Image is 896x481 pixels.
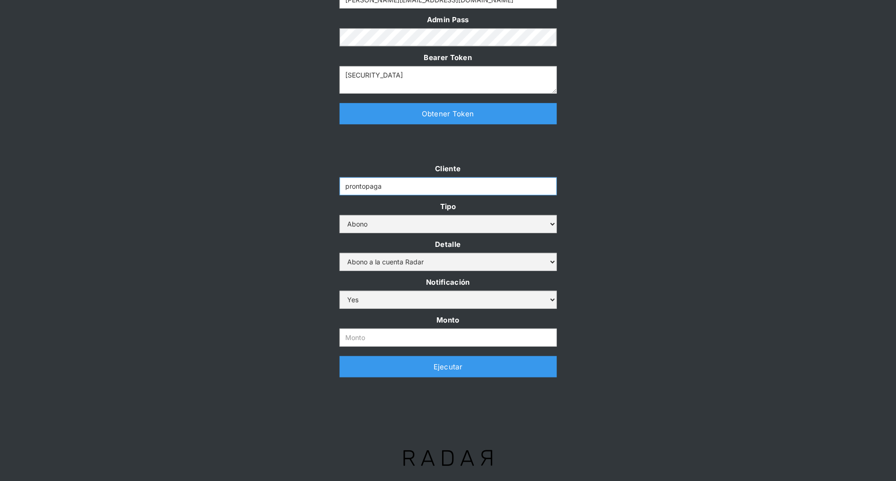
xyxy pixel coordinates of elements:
a: Ejecutar [340,356,557,377]
a: Obtener Token [340,103,557,124]
label: Admin Pass [340,13,557,26]
label: Cliente [340,162,557,175]
label: Tipo [340,200,557,213]
input: Example Text [340,177,557,195]
label: Notificación [340,276,557,289]
label: Bearer Token [340,51,557,64]
input: Monto [340,329,557,347]
label: Monto [340,314,557,326]
form: Form [340,162,557,347]
label: Detalle [340,238,557,251]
